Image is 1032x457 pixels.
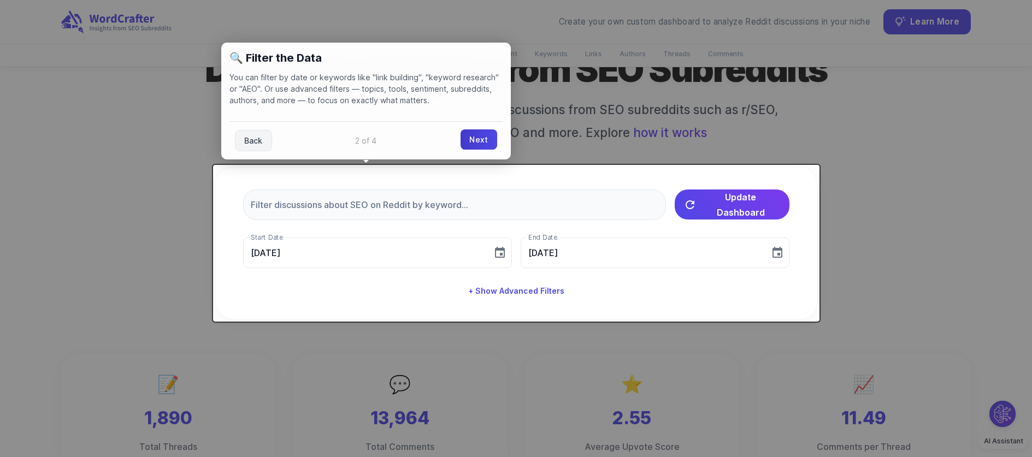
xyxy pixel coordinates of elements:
[229,72,503,106] p: You can filter by date or keywords like "link building", "keyword research" or "AEO". Or use adva...
[251,233,283,242] label: Start Date
[766,242,788,264] button: Choose date, selected date is Sep 3, 2025
[521,238,762,268] input: MM/DD/YYYY
[675,189,789,219] button: Update Dashboard
[464,281,569,301] button: + Show Advanced Filters
[528,233,557,242] label: End Date
[235,130,272,151] a: Back
[243,238,485,268] input: MM/DD/YYYY
[461,129,497,150] a: Next
[243,189,666,220] input: Filter discussions about SEO on Reddit by keyword...
[701,189,781,220] span: Update Dashboard
[229,51,503,65] h2: 🔍 Filter the Data
[489,242,511,264] button: Choose date, selected date is Aug 4, 2025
